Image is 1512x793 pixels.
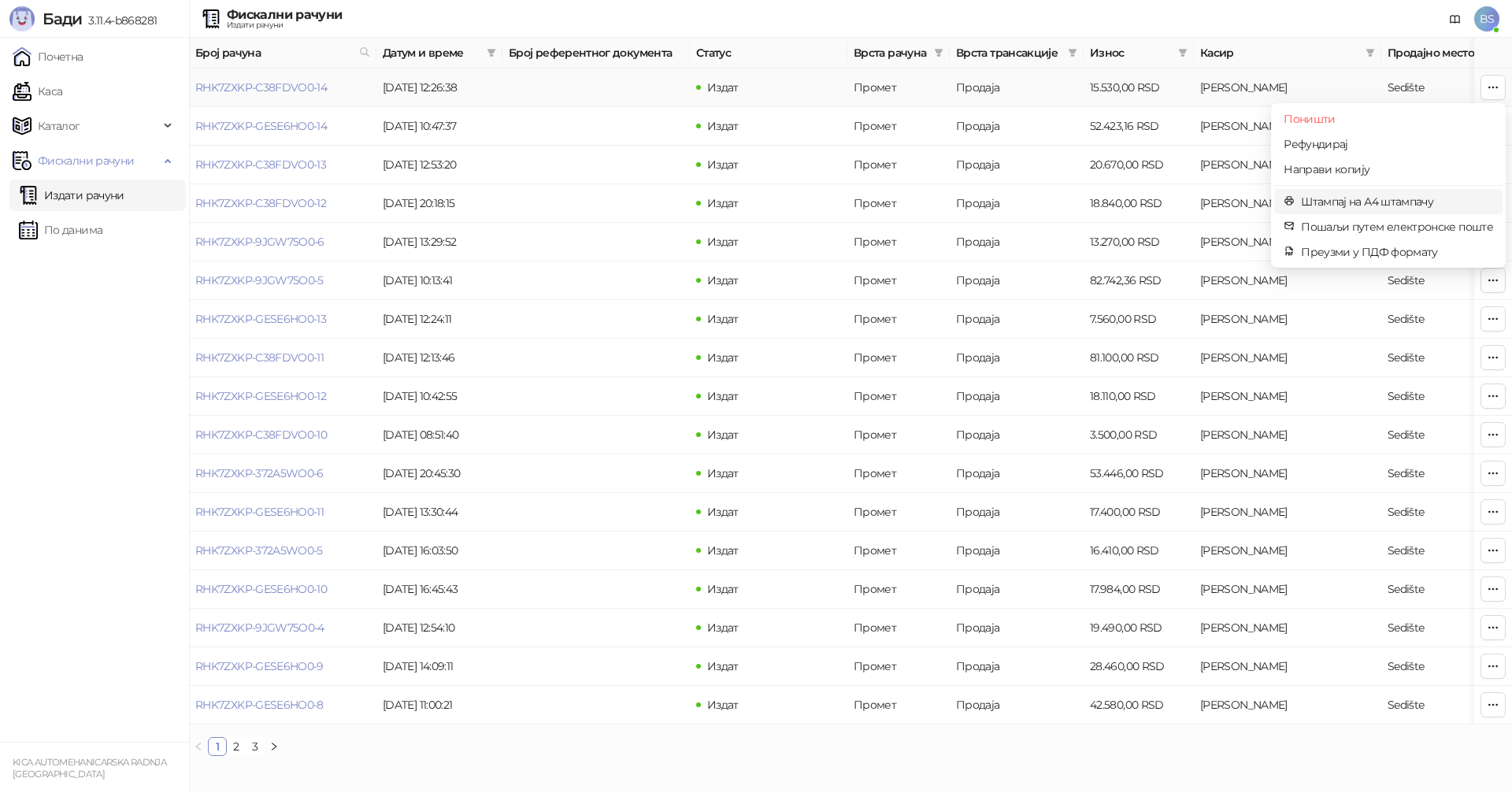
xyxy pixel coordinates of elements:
[484,41,499,65] span: filter
[847,493,950,532] td: Промет
[195,157,326,172] a: RHK7ZXKP-C38FDVO0-13
[1194,300,1381,339] td: Boban Seočanac
[707,621,739,635] span: Издат
[376,609,502,647] td: [DATE] 12:54:10
[195,698,324,712] a: RHK7ZXKP-GESE6HO0-8
[1084,146,1194,184] td: 20.670,00 RSD
[1301,218,1493,235] span: Пошаљи путем електронске поште
[376,416,502,454] td: [DATE] 08:51:40
[707,582,739,596] span: Издат
[189,737,208,756] li: Претходна страна
[847,107,950,146] td: Промет
[707,196,739,210] span: Издат
[1175,41,1191,65] span: filter
[950,454,1084,493] td: Продаја
[189,38,376,69] th: Број рачуна
[376,69,502,107] td: [DATE] 12:26:38
[1194,493,1381,532] td: Boban Seočanac
[189,69,376,107] td: RHK7ZXKP-C38FDVO0-14
[707,235,739,249] span: Издат
[1084,261,1194,300] td: 82.742,36 RSD
[195,350,324,365] a: RHK7ZXKP-C38FDVO0-11
[19,180,124,211] a: Издати рачуни
[376,223,502,261] td: [DATE] 13:29:52
[950,416,1084,454] td: Продаја
[847,647,950,686] td: Промет
[1084,339,1194,377] td: 81.100,00 RSD
[195,659,324,673] a: RHK7ZXKP-GESE6HO0-9
[950,609,1084,647] td: Продаја
[227,9,342,21] div: Фискални рачуни
[1194,647,1381,686] td: Boban Seočanac
[376,377,502,416] td: [DATE] 10:42:55
[1362,41,1378,65] span: filter
[847,532,950,570] td: Промет
[195,543,323,558] a: RHK7ZXKP-372A5WO0-5
[1084,609,1194,647] td: 19.490,00 RSD
[1068,48,1077,57] span: filter
[38,145,134,176] span: Фискални рачуни
[847,184,950,223] td: Промет
[194,742,203,751] span: left
[1366,48,1375,57] span: filter
[1194,38,1381,69] th: Касир
[19,214,102,246] a: По данима
[707,428,739,442] span: Издат
[43,9,82,28] span: Бади
[1084,300,1194,339] td: 7.560,00 RSD
[1178,48,1188,57] span: filter
[208,737,227,756] li: 1
[1084,223,1194,261] td: 13.270,00 RSD
[376,107,502,146] td: [DATE] 10:47:37
[950,223,1084,261] td: Продаја
[195,428,327,442] a: RHK7ZXKP-C38FDVO0-10
[376,493,502,532] td: [DATE] 13:30:44
[82,13,157,28] span: 3.11.4-b868281
[13,757,166,780] small: KICA AUTOMEHANICARSKA RADNJA [GEOGRAPHIC_DATA]
[950,377,1084,416] td: Продаја
[847,416,950,454] td: Промет
[950,261,1084,300] td: Продаја
[1090,44,1172,61] span: Износ
[189,261,376,300] td: RHK7ZXKP-9JGW75O0-5
[189,300,376,339] td: RHK7ZXKP-GESE6HO0-13
[227,21,342,29] div: Издати рачуни
[189,570,376,609] td: RHK7ZXKP-GESE6HO0-10
[847,377,950,416] td: Промет
[376,300,502,339] td: [DATE] 12:24:11
[854,44,928,61] span: Врста рачуна
[227,737,246,756] li: 2
[189,416,376,454] td: RHK7ZXKP-C38FDVO0-10
[707,119,739,133] span: Издат
[189,454,376,493] td: RHK7ZXKP-372A5WO0-6
[265,737,283,756] li: Следећа страна
[1084,69,1194,107] td: 15.530,00 RSD
[195,80,327,94] a: RHK7ZXKP-C38FDVO0-14
[1194,609,1381,647] td: Boban Seočanac
[1084,570,1194,609] td: 17.984,00 RSD
[950,146,1084,184] td: Продаја
[707,389,739,403] span: Издат
[376,686,502,724] td: [DATE] 11:00:21
[847,146,950,184] td: Промет
[487,48,496,57] span: filter
[189,686,376,724] td: RHK7ZXKP-GESE6HO0-8
[1084,532,1194,570] td: 16.410,00 RSD
[189,493,376,532] td: RHK7ZXKP-GESE6HO0-11
[707,505,739,519] span: Издат
[189,223,376,261] td: RHK7ZXKP-9JGW75O0-6
[707,350,739,365] span: Издат
[265,737,283,756] button: right
[950,647,1084,686] td: Продаја
[228,738,245,755] a: 2
[376,146,502,184] td: [DATE] 12:53:20
[195,273,324,287] a: RHK7ZXKP-9JGW75O0-5
[950,300,1084,339] td: Продаја
[1194,454,1381,493] td: Boban Seočanac
[847,300,950,339] td: Промет
[950,532,1084,570] td: Продаја
[707,273,739,287] span: Издат
[195,235,324,249] a: RHK7ZXKP-9JGW75O0-6
[1065,41,1080,65] span: filter
[383,44,480,61] span: Датум и време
